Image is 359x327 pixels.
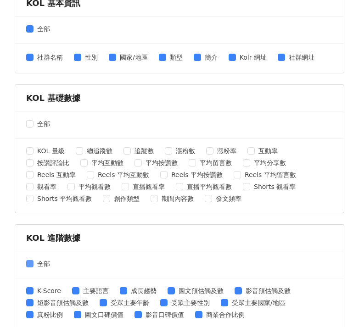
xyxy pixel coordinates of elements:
span: 短影音預估觸及數 [34,298,92,308]
span: 平均分享數 [250,158,290,168]
span: 按讚評論比 [34,158,73,168]
span: 簡介 [201,52,221,62]
span: 發文頻率 [212,194,245,204]
span: 受眾主要性別 [168,298,213,308]
span: 社群名稱 [34,52,67,62]
span: 互動率 [255,146,281,156]
span: Reels 平均留言數 [241,170,300,180]
span: 影音口碑價值 [142,310,188,320]
span: 影音預估觸及數 [242,286,294,296]
span: KOL 量級 [34,146,68,156]
span: 漲粉數 [172,146,199,156]
span: 全部 [34,24,54,34]
span: 漲粉率 [213,146,240,156]
span: 觀看率 [34,182,60,192]
span: 主要語言 [79,286,112,296]
span: 創作類型 [110,194,143,204]
span: 平均按讚數 [142,158,181,168]
span: 全部 [34,119,54,129]
span: 受眾主要國家/地區 [228,298,289,308]
div: KOL 基礎數據 [26,92,333,104]
div: KOL 進階數據 [26,232,333,244]
span: 類型 [166,52,186,62]
span: Kolr 網址 [236,52,270,62]
span: 圖文預估觸及數 [175,286,227,296]
span: Reels 平均互動數 [94,170,153,180]
span: 受眾主要年齡 [107,298,153,308]
span: 真粉比例 [34,310,67,320]
span: 總追蹤數 [83,146,116,156]
span: 圖文口碑價值 [81,310,127,320]
span: 國家/地區 [116,52,151,62]
span: 成長趨勢 [127,286,160,296]
span: Reels 互動率 [34,170,79,180]
span: 性別 [81,52,101,62]
span: Shorts 觀看率 [250,182,299,192]
span: 期間內容數 [158,194,197,204]
span: Reels 平均按讚數 [168,170,226,180]
span: 直播平均觀看數 [183,182,236,192]
span: 商業合作比例 [202,310,248,320]
span: K-Score [34,286,65,296]
span: 平均互動數 [88,158,127,168]
span: 追蹤數 [131,146,157,156]
span: 全部 [34,259,54,269]
span: Shorts 平均觀看數 [34,194,95,204]
span: 社群網址 [285,52,318,62]
span: 平均觀看數 [75,182,114,192]
span: 直播觀看率 [129,182,168,192]
span: 平均留言數 [196,158,236,168]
